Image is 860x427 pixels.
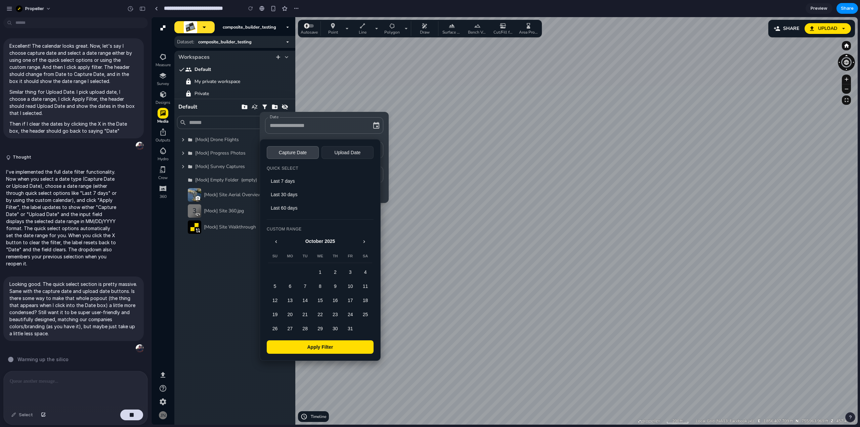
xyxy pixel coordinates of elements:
button: 30 [177,305,190,318]
button: 8 [162,263,176,275]
button: Capture Date [115,129,167,142]
button: 26 [117,305,130,318]
button: Share [836,3,858,14]
button: 2 [177,249,190,261]
button: 6 [132,263,145,275]
button: 31 [192,305,206,318]
button: Last 30 days [115,171,222,183]
button: Last 60 days [115,185,222,197]
div: Mo [132,235,145,243]
span: Propeller [25,5,44,12]
label: Date [118,97,127,103]
button: 13 [132,277,145,290]
button: 23 [177,291,190,304]
div: Su [117,235,130,243]
div: Fr [192,235,206,243]
div: Custom Range [115,208,222,216]
button: 11 [207,263,221,275]
button: 1 [162,249,176,261]
p: Excellent! The calendar looks great. Now, let's say I choose capture date and select a date range... [9,42,138,85]
button: 28 [147,305,161,318]
button: 15 [162,277,176,290]
button: 3 [192,249,206,261]
button: 17 [192,277,206,290]
button: Upload Date [170,129,222,142]
div: Sa [207,235,221,243]
button: 21 [147,291,161,304]
button: 29 [162,305,176,318]
button: 7 [147,263,161,275]
button: 22 [162,291,176,304]
span: Share [841,5,854,12]
button: 12 [117,277,130,290]
button: 19 [117,291,130,304]
button: 5 [117,263,130,275]
p: Then if I clear the dates by clicking the X in the Date box, the header should go back to saying ... [9,120,138,134]
button: 27 [132,305,145,318]
button: 18 [207,277,221,290]
div: Tu [147,235,161,243]
button: 16 [177,277,190,290]
div: October 2025 [154,220,184,228]
button: 4 [207,249,221,261]
span: Warming up the silico [17,356,69,363]
button: Apply Filter [115,323,222,337]
p: Similar thing for Upload Date. I pick upload date, I choose a date range, I click Apply Filter, t... [9,88,138,117]
label: Categories [118,122,138,127]
button: ‹ [119,219,130,229]
button: › [207,219,218,229]
button: 9 [177,263,190,275]
button: 10 [192,263,206,275]
button: 24 [192,291,206,304]
div: Th [177,235,190,243]
p: Looking good. The quick select section is pretty massive. Same with the capture date and upload d... [9,281,138,337]
button: 14 [147,277,161,290]
div: Quick Select [115,147,222,155]
button: Propeller [13,3,54,14]
button: Open [220,104,229,113]
span: Preview [811,5,827,12]
button: Last 7 days [115,158,222,170]
p: I've implemented the full date filter functionality. Now when you select a date type (Capture Dat... [6,168,118,267]
div: We [162,235,176,243]
button: 20 [132,291,145,304]
a: Preview [806,3,832,14]
button: 25 [207,291,221,304]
